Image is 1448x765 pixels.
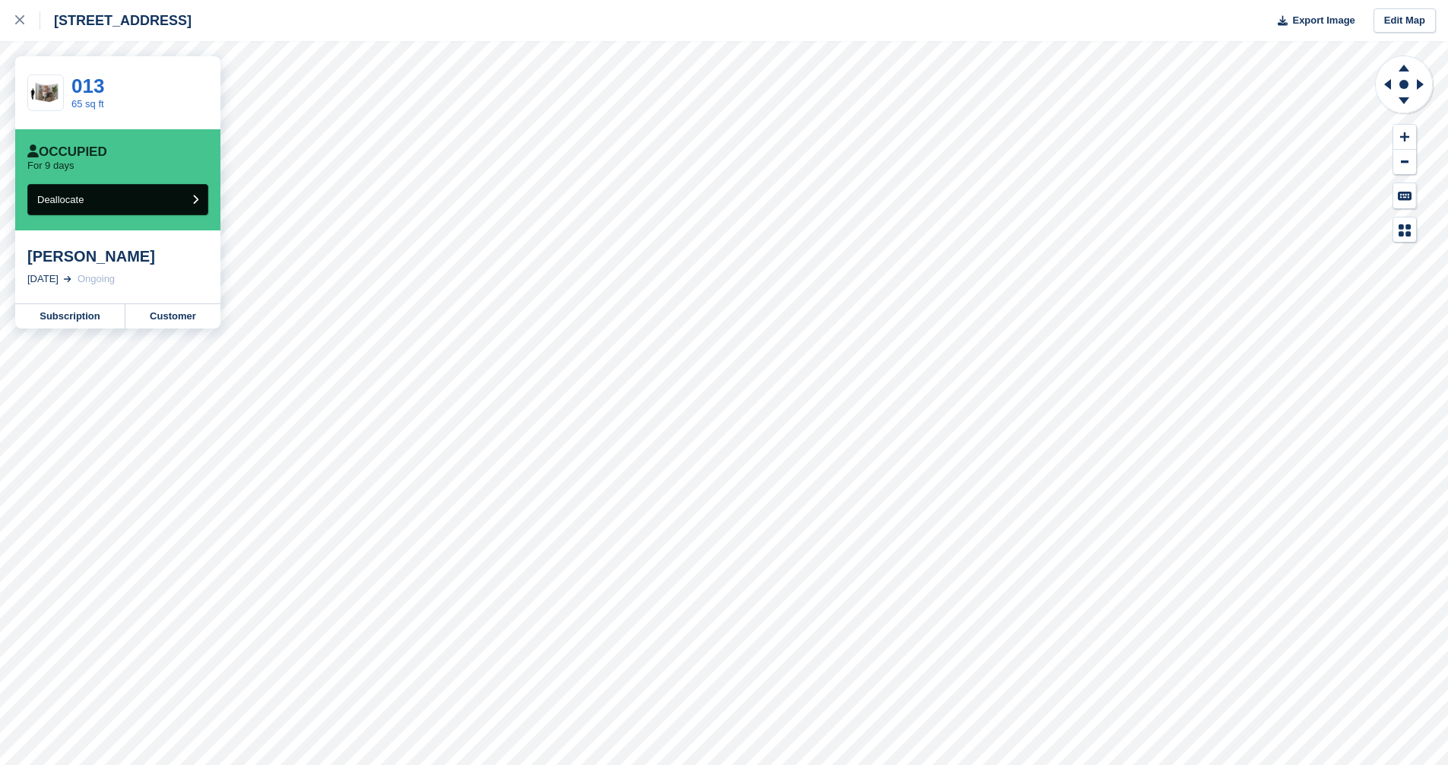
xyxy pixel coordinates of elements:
button: Zoom Out [1393,150,1416,175]
div: [DATE] [27,271,59,287]
img: 64-sqft-unit.jpg [28,80,63,106]
button: Zoom In [1393,125,1416,150]
a: Subscription [15,304,125,329]
button: Deallocate [27,184,208,215]
button: Keyboard Shortcuts [1393,183,1416,208]
button: Export Image [1269,8,1355,33]
a: 013 [71,75,104,97]
button: Map Legend [1393,217,1416,243]
p: For 9 days [27,160,74,172]
img: arrow-right-light-icn-cde0832a797a2874e46488d9cf13f60e5c3a73dbe684e267c42b8395dfbc2abf.svg [64,276,71,282]
a: Edit Map [1374,8,1436,33]
a: 65 sq ft [71,98,104,110]
div: Occupied [27,144,107,160]
div: Ongoing [78,271,115,287]
span: Deallocate [37,194,84,205]
a: Customer [125,304,220,329]
span: Export Image [1292,13,1355,28]
div: [PERSON_NAME] [27,247,208,265]
div: [STREET_ADDRESS] [40,11,192,30]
